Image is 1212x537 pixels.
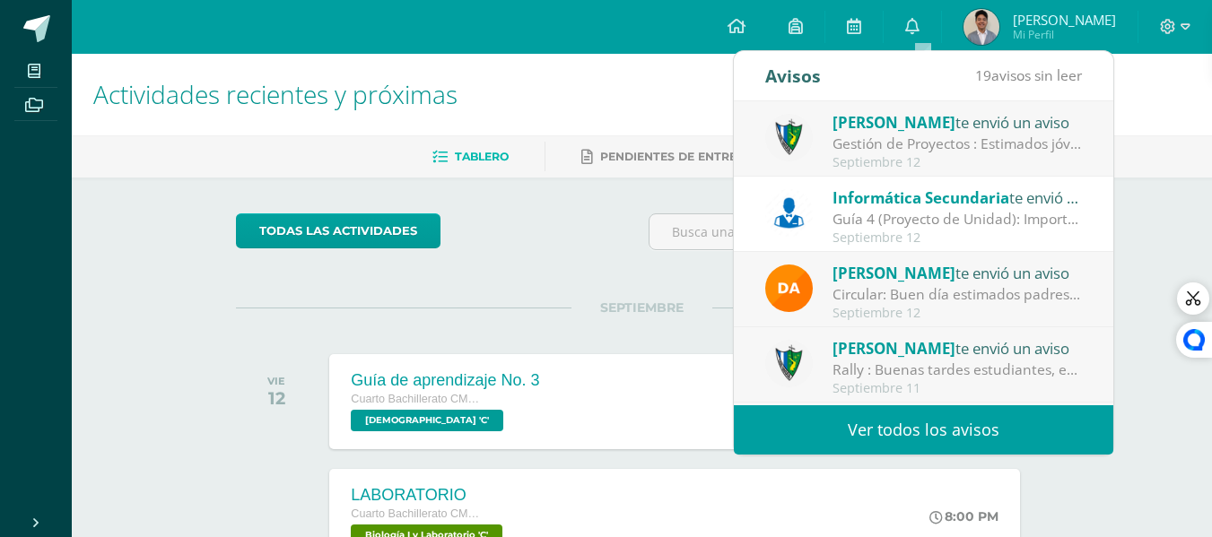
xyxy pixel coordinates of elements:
[236,213,440,248] a: todas las Actividades
[833,306,1082,321] div: Septiembre 12
[833,263,955,283] span: [PERSON_NAME]
[833,338,955,359] span: [PERSON_NAME]
[833,284,1082,305] div: Circular: Buen día estimados padres de familia, por este medio les envío un cordial saludo. El mo...
[833,134,1082,154] div: Gestión de Proyectos : Estimados jóvenes, es un gusto saludarlos. Debido a que tenemos este desca...
[833,155,1082,170] div: Septiembre 12
[833,186,1082,209] div: te envió un aviso
[833,187,1009,208] span: Informática Secundaria
[432,143,509,171] a: Tablero
[833,209,1082,230] div: Guía 4 (Proyecto de Unidad): Importante: La siguiente tarea se recibirá según la fecha que indica...
[929,508,998,524] div: 8:00 PM
[765,340,813,387] img: 9f174a157161b4ddbe12118a61fed988.png
[581,143,754,171] a: Pendientes de entrega
[267,387,285,409] div: 12
[1013,27,1116,42] span: Mi Perfil
[351,486,507,505] div: LABORATORIO
[963,9,999,45] img: e565edd70807eb8db387527c47dd1a87.png
[351,393,485,405] span: Cuarto Bachillerato CMP Bachillerato en CCLL con Orientación en Computación
[351,507,485,520] span: Cuarto Bachillerato CMP Bachillerato en CCLL con Orientación en Computación
[833,112,955,133] span: [PERSON_NAME]
[650,214,1047,249] input: Busca una actividad próxima aquí...
[765,51,821,100] div: Avisos
[455,150,509,163] span: Tablero
[267,375,285,387] div: VIE
[351,371,539,390] div: Guía de aprendizaje No. 3
[833,359,1082,380] div: Rally : Buenas tardes estudiantes, es un gusto saludarlos. Por este medio se informa que los jóve...
[1013,11,1116,29] span: [PERSON_NAME]
[833,336,1082,359] div: te envió un aviso
[765,114,813,161] img: 9f174a157161b4ddbe12118a61fed988.png
[765,264,813,312] img: f9d34ca01e392badc01b6cd8c48cabbd.png
[571,299,712,316] span: SEPTIEMBRE
[833,110,1082,134] div: te envió un aviso
[93,77,458,111] span: Actividades recientes y próximas
[351,410,503,431] span: Biblia 'C'
[600,150,754,163] span: Pendientes de entrega
[833,381,1082,396] div: Septiembre 11
[833,261,1082,284] div: te envió un aviso
[765,189,813,237] img: 6ed6846fa57649245178fca9fc9a58dd.png
[975,65,991,85] span: 19
[975,65,1082,85] span: avisos sin leer
[734,405,1113,455] a: Ver todos los avisos
[833,230,1082,246] div: Septiembre 12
